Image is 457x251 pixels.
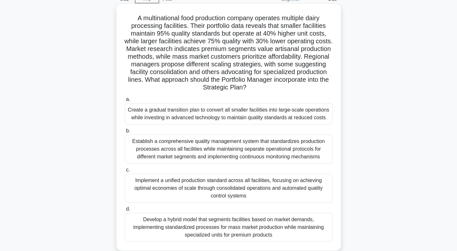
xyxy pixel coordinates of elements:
div: Create a gradual transition plan to convert all smaller facilities into large-scale operations wh... [125,103,333,124]
span: b. [126,128,130,133]
div: Establish a comprehensive quality management system that standardizes production processes across... [125,135,333,163]
div: Develop a hybrid model that segments facilities based on market demands, implementing standardize... [125,213,333,242]
div: Implement a unified production standard across all facilities, focusing on achieving optimal econ... [125,174,333,203]
span: c. [126,167,130,172]
span: d. [126,206,130,212]
span: a. [126,96,130,102]
h5: A multinational food production company operates multiple dairy processing facilities. Their port... [124,14,333,92]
